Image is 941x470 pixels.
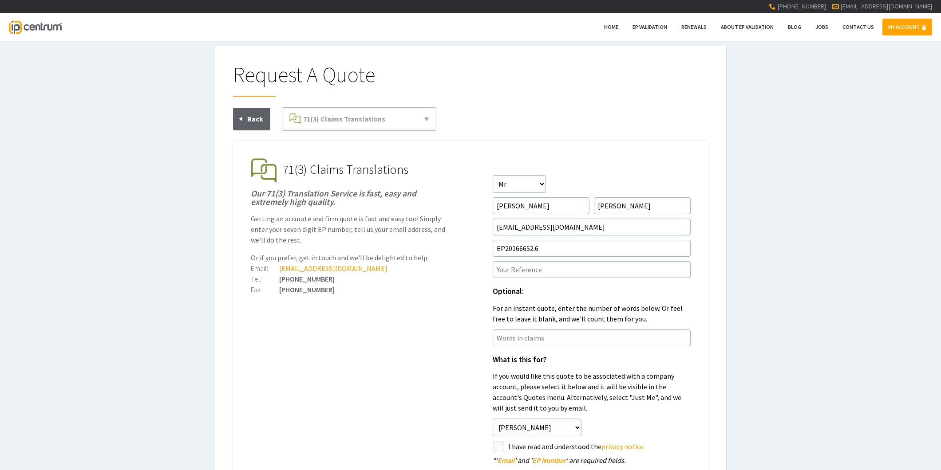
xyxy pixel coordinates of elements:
a: [EMAIL_ADDRESS][DOMAIN_NAME] [279,264,387,273]
span: 71(3) Claims Translations [303,114,385,123]
div: ' ' and ' ' are required fields. [493,457,691,464]
label: styled-checkbox [493,441,504,452]
input: Words in claims [493,329,691,346]
a: [EMAIL_ADDRESS][DOMAIN_NAME] [840,2,932,10]
input: Surname [594,197,691,214]
span: Email [498,456,514,465]
a: MY ACCOUNT [882,19,932,35]
span: About EP Validation [721,23,774,30]
input: EP Number [493,240,691,257]
div: Fax: [251,286,279,293]
a: Blog [782,19,807,35]
h1: Optional: [493,288,691,296]
p: For an instant quote, enter the number of words below. Or feel free to leave it blank, and we'll ... [493,303,691,324]
label: I have read and understood the [508,441,691,452]
a: IP Centrum [9,13,61,41]
p: Or if you prefer, get in touch and we'll be delighted to help: [251,252,449,263]
span: Renewals [681,23,707,30]
div: Tel: [251,275,279,282]
span: 71(3) Claims Translations [283,161,408,177]
span: Back [247,114,263,123]
a: Contact Us [837,19,880,35]
span: EP Number [532,456,566,465]
a: 71(3) Claims Translations [286,111,432,127]
div: Email: [251,265,279,272]
a: Back [233,108,270,130]
span: [PHONE_NUMBER] [777,2,826,10]
input: Email [493,219,691,235]
div: [PHONE_NUMBER] [251,275,449,282]
p: If you would like this quote to be associated with a company account, please select it below and ... [493,371,691,413]
a: Renewals [676,19,712,35]
a: Jobs [810,19,834,35]
h1: What is this for? [493,356,691,364]
div: [PHONE_NUMBER] [251,286,449,293]
span: Blog [788,23,801,30]
h1: Request A Quote [233,64,708,97]
p: Getting an accurate and firm quote is fast and easy too! Simply enter your seven digit EP number,... [251,213,449,245]
span: Contact Us [842,23,874,30]
span: EP Validation [633,23,667,30]
a: EP Validation [627,19,673,35]
h1: Our 71(3) Translation Service is fast, easy and extremely high quality. [251,189,449,206]
a: Home [598,19,624,35]
a: About EP Validation [715,19,779,35]
span: Home [604,23,618,30]
input: Your Reference [493,261,691,278]
span: Jobs [815,23,828,30]
a: privacy notice [601,442,644,451]
input: First Name [493,197,589,214]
